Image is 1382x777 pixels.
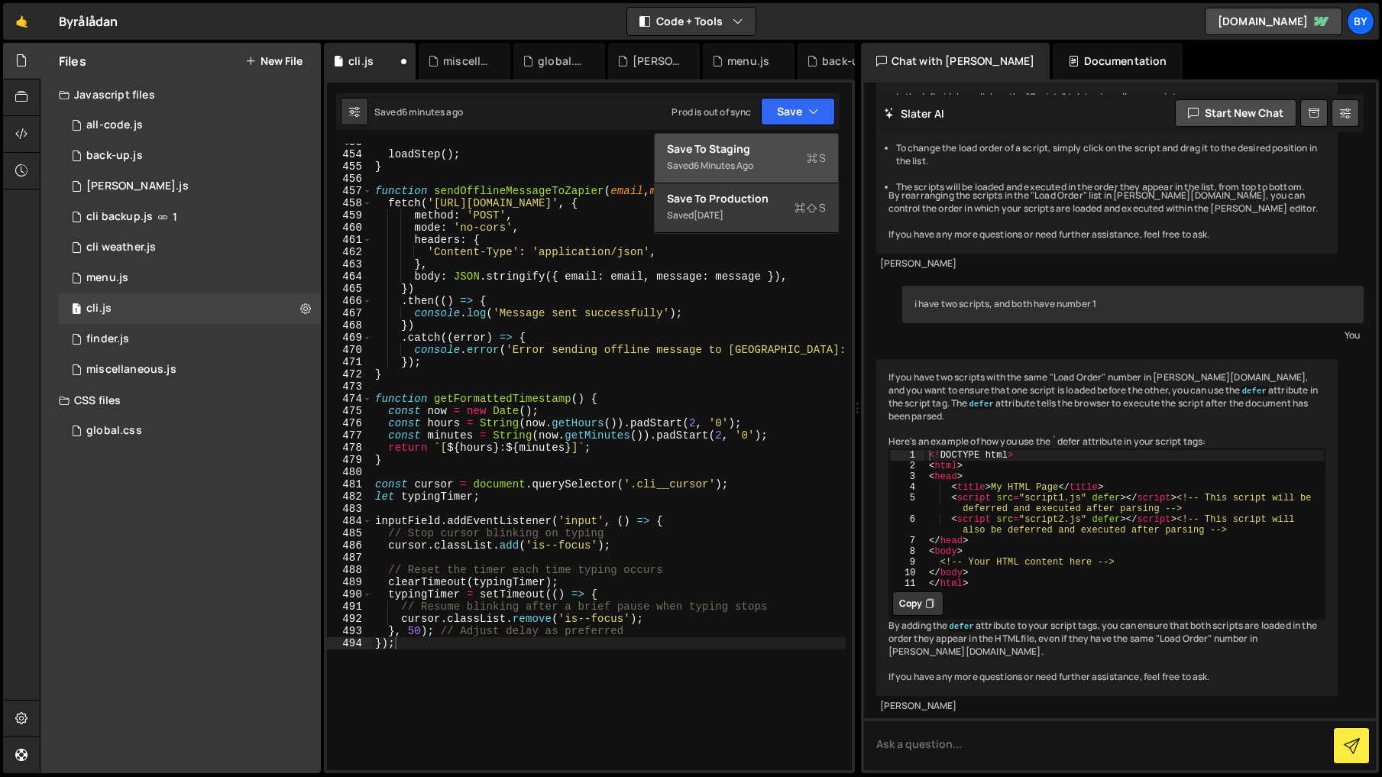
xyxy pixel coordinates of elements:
[667,141,826,157] div: Save to Staging
[327,209,372,222] div: 459
[327,613,372,625] div: 492
[968,399,995,410] code: defer
[327,344,372,356] div: 470
[327,295,372,307] div: 466
[884,106,945,121] h2: Slater AI
[327,564,372,576] div: 488
[655,134,838,183] button: Save to StagingS Saved6 minutes ago
[59,355,321,385] div: 10338/45237.js
[327,417,372,429] div: 476
[694,209,723,222] div: [DATE]
[822,53,871,69] div: back-up.js
[327,368,372,380] div: 472
[327,283,372,295] div: 465
[890,557,925,568] div: 9
[327,588,372,601] div: 490
[327,539,372,552] div: 486
[72,304,81,316] span: 1
[3,3,40,40] a: 🤙
[327,173,372,185] div: 456
[892,591,943,616] button: Copy
[59,293,321,324] div: 10338/23371.js
[327,405,372,417] div: 475
[890,536,925,546] div: 7
[327,160,372,173] div: 455
[348,53,374,69] div: cli.js
[59,232,321,263] div: 10338/45687.js
[327,380,372,393] div: 473
[727,53,769,69] div: menu.js
[327,576,372,588] div: 489
[327,393,372,405] div: 474
[59,202,321,232] div: 10338/45688.js
[86,118,143,132] div: all-code.js
[173,211,177,223] span: 1
[890,568,925,578] div: 10
[327,356,372,368] div: 471
[327,148,372,160] div: 454
[86,363,176,377] div: miscellaneous.js
[327,234,372,246] div: 461
[1205,8,1342,35] a: [DOMAIN_NAME]
[327,478,372,490] div: 481
[667,157,826,175] div: Saved
[327,319,372,332] div: 468
[327,625,372,637] div: 493
[327,307,372,319] div: 467
[327,503,372,515] div: 483
[327,429,372,442] div: 477
[761,98,835,125] button: Save
[59,324,321,355] div: 10338/24973.js
[327,466,372,478] div: 480
[327,258,372,270] div: 463
[906,327,1361,343] div: You
[672,105,751,118] div: Prod is out of sync
[667,191,826,206] div: Save to Production
[327,637,372,649] div: 494
[627,8,756,35] button: Code + Tools
[327,270,372,283] div: 464
[327,246,372,258] div: 462
[327,454,372,466] div: 479
[59,53,86,70] h2: Files
[86,302,112,316] div: cli.js
[1347,8,1374,35] div: By
[327,185,372,197] div: 457
[86,180,189,193] div: [PERSON_NAME].js
[59,110,321,141] div: 10338/35579.js
[86,271,128,285] div: menu.js
[890,482,925,493] div: 4
[890,471,925,482] div: 3
[890,493,925,514] div: 5
[327,527,372,539] div: 485
[40,385,321,416] div: CSS files
[327,222,372,234] div: 460
[880,257,1335,270] div: [PERSON_NAME]
[948,621,976,632] code: defer
[443,53,492,69] div: miscellaneous.js
[861,43,1050,79] div: Chat with [PERSON_NAME]
[59,141,321,171] div: 10338/45267.js
[902,286,1364,323] div: i have two scripts, and both have number 1
[876,359,1338,696] div: If you have two scripts with the same "Load Order" number in [PERSON_NAME][DOMAIN_NAME], and you ...
[880,700,1335,713] div: [PERSON_NAME]
[896,142,1326,168] li: To change the load order of a script, simply click on the script and drag it to the desired posit...
[86,149,143,163] div: back-up.js
[655,183,838,233] button: Save to ProductionS Saved[DATE]
[59,171,321,202] div: 10338/45273.js
[890,578,925,589] div: 11
[327,490,372,503] div: 482
[1241,386,1268,397] code: defer
[1175,99,1296,127] button: Start new chat
[890,450,925,461] div: 1
[890,546,925,557] div: 8
[896,181,1326,194] li: The scripts will be loaded and executed in the order they appear in the list, from top to bottom.
[59,416,321,446] div: 10338/24192.css
[795,200,826,215] span: S
[667,206,826,225] div: Saved
[538,53,587,69] div: global.css
[694,159,753,172] div: 6 minutes ago
[245,55,303,67] button: New File
[890,514,925,536] div: 6
[59,263,321,293] div: 10338/45238.js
